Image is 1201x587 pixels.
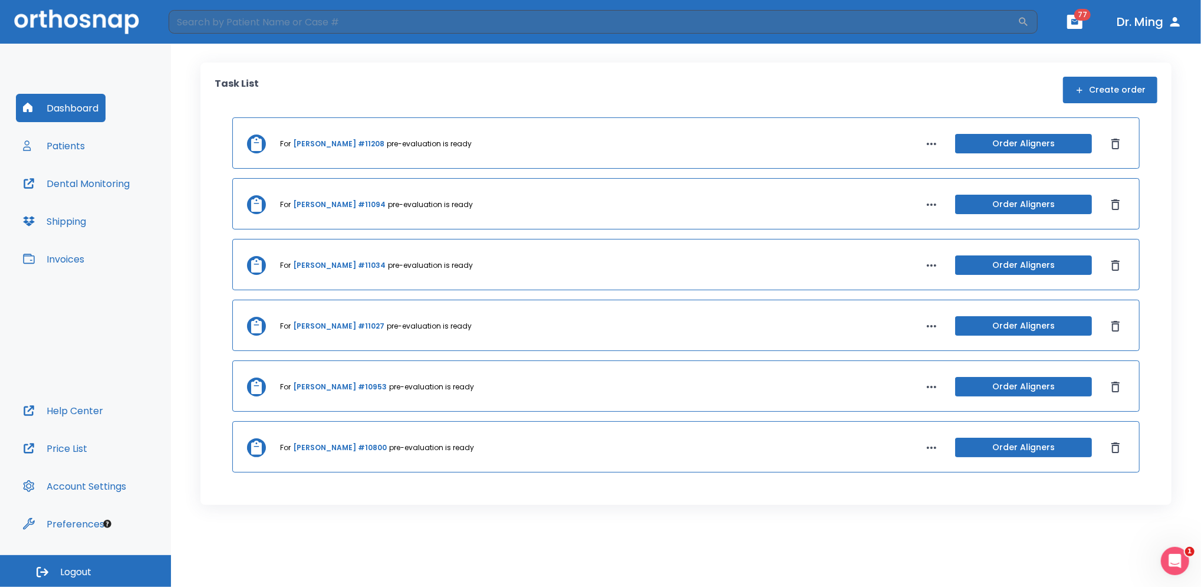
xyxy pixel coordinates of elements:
p: pre-evaluation is ready [388,199,473,210]
p: For [280,442,291,453]
p: For [280,139,291,149]
button: Create order [1063,77,1157,103]
button: Invoices [16,245,91,273]
span: Logout [60,566,91,579]
p: Task List [215,77,259,103]
button: Dismiss [1106,438,1125,457]
div: Tooltip anchor [102,519,113,529]
button: Dismiss [1106,317,1125,336]
button: Dental Monitoring [16,169,137,198]
button: Account Settings [16,472,133,500]
button: Dismiss [1106,378,1125,396]
p: pre-evaluation is ready [387,139,472,149]
input: Search by Patient Name or Case # [169,10,1018,34]
a: [PERSON_NAME] #11094 [293,199,386,210]
p: pre-evaluation is ready [388,260,473,271]
p: pre-evaluation is ready [389,442,474,453]
button: Dr. Ming [1112,11,1187,32]
button: Order Aligners [955,195,1092,214]
a: [PERSON_NAME] #11027 [293,321,384,332]
button: Preferences [16,510,111,538]
button: Dismiss [1106,195,1125,214]
button: Order Aligners [955,438,1092,457]
a: [PERSON_NAME] #11034 [293,260,386,271]
iframe: Intercom live chat [1161,547,1189,575]
a: [PERSON_NAME] #10953 [293,382,387,392]
p: For [280,199,291,210]
a: [PERSON_NAME] #11208 [293,139,384,149]
span: 77 [1074,9,1091,21]
img: Orthosnap [14,9,139,34]
button: Dismiss [1106,135,1125,153]
button: Patients [16,132,92,160]
p: For [280,382,291,392]
button: Order Aligners [955,134,1092,153]
p: For [280,260,291,271]
button: Dismiss [1106,256,1125,275]
button: Help Center [16,396,110,425]
button: Shipping [16,207,93,235]
button: Order Aligners [955,316,1092,336]
button: Price List [16,434,94,463]
p: For [280,321,291,332]
button: Dashboard [16,94,106,122]
a: [PERSON_NAME] #10800 [293,442,387,453]
span: 1 [1185,547,1195,556]
p: pre-evaluation is ready [387,321,472,332]
button: Order Aligners [955,255,1092,275]
button: Order Aligners [955,377,1092,396]
p: pre-evaluation is ready [389,382,474,392]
